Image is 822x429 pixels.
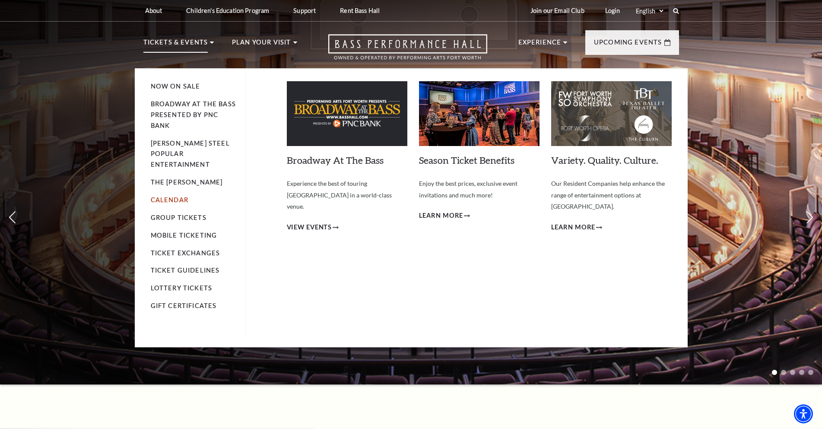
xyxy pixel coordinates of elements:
img: Season Ticket Benefits [419,81,540,146]
select: Select: [634,7,665,15]
p: Experience the best of touring [GEOGRAPHIC_DATA] in a world-class venue. [287,178,407,213]
a: Broadway At The Bass presented by PNC Bank [151,100,236,129]
a: Mobile Ticketing [151,232,217,239]
a: The [PERSON_NAME] [151,178,223,186]
a: Open this option [297,34,518,68]
a: Learn More Variety. Quality. Culture. [551,222,603,233]
a: Ticket Guidelines [151,267,220,274]
p: Upcoming Events [594,37,662,53]
a: Lottery Tickets [151,284,213,292]
a: View Events [287,222,339,233]
img: Broadway At The Bass [287,81,407,146]
p: Enjoy the best prices, exclusive event invitations and much more! [419,178,540,201]
div: Accessibility Menu [794,404,813,423]
a: Variety. Quality. Culture. [551,154,658,166]
p: Our Resident Companies help enhance the range of entertainment options at [GEOGRAPHIC_DATA]. [551,178,672,213]
p: Rent Bass Hall [340,7,380,14]
a: Now On Sale [151,83,200,90]
span: Learn More [419,210,463,221]
img: Variety. Quality. Culture. [551,81,672,146]
p: Support [293,7,316,14]
p: Experience [518,37,562,53]
a: Ticket Exchanges [151,249,220,257]
span: Learn More [551,222,596,233]
a: Broadway At The Bass [287,154,384,166]
a: Season Ticket Benefits [419,154,514,166]
p: About [145,7,162,14]
span: View Events [287,222,332,233]
a: [PERSON_NAME] Steel Popular Entertainment [151,140,230,168]
a: Calendar [151,196,188,203]
a: Group Tickets [151,214,206,221]
a: Gift Certificates [151,302,217,309]
p: Tickets & Events [143,37,208,53]
p: Children's Education Program [186,7,269,14]
a: Learn More Season Ticket Benefits [419,210,470,221]
p: Plan Your Visit [232,37,291,53]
